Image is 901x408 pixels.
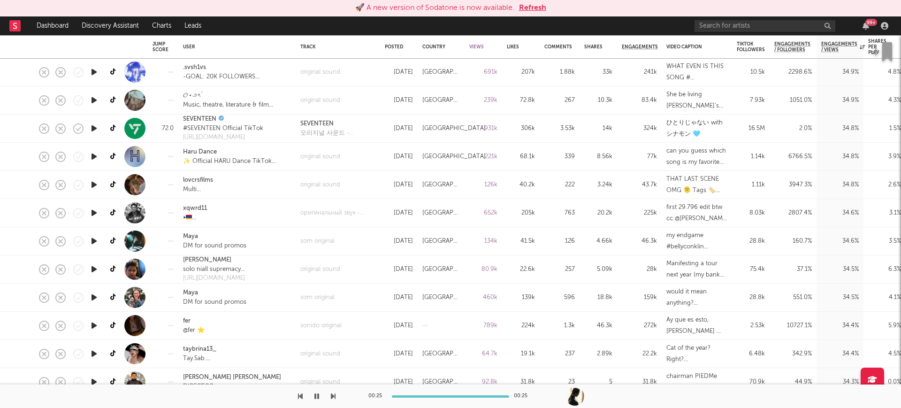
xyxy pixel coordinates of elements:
div: original sound [300,152,340,162]
div: [DATE] [385,123,413,134]
div: 1.3k [544,320,575,331]
div: 44.9 % [774,377,812,388]
span: Engagements / Views [821,41,857,53]
div: 4.5 % [868,348,901,360]
a: xqwrd11 [183,204,207,213]
div: 19.1k [507,348,535,360]
button: Refresh [519,2,546,14]
div: 77k [622,151,657,162]
div: 1.5 % [868,123,901,134]
div: 14k [584,123,612,134]
div: 306k [507,123,535,134]
div: Comments [544,44,572,50]
a: [PERSON_NAME] [PERSON_NAME] [183,373,281,382]
div: [DATE] [385,292,413,303]
div: 7.93k [737,95,765,106]
div: 1.14k [737,151,765,162]
div: 652k [469,208,497,219]
div: [DATE] [385,208,413,219]
div: Music, theatre, literature & film enthusiast! ˙⋆✮ - After Effects 2020 [183,100,291,110]
div: [DATE] [385,264,413,275]
div: 3.1 % [868,208,901,219]
div: 3.24k [584,179,612,191]
div: DM for sound promos [183,298,246,307]
div: #SEVENTEEN Official TikTok [183,124,263,133]
div: 6.48k [737,348,765,360]
div: 22.2k [622,348,657,360]
div: 241k [622,67,657,78]
div: SEVENTEEN [300,119,375,129]
div: first 29.796 edit btw cc:@[PERSON_NAME]:@ahtiluvsya #descendants #descendants2 #descendants3 #des... [666,202,727,224]
div: 272k [622,320,657,331]
a: Maya [183,288,198,298]
div: DIRECTOR [PERSON_NAME] GROUP REAL ESTATE& BUILDERS BAHRIA TOWN [GEOGRAPHIC_DATA] [183,382,291,392]
div: 224k [507,320,535,331]
div: 2.0 % [774,123,812,134]
div: [GEOGRAPHIC_DATA] [422,292,460,303]
div: 99 + [865,19,877,26]
a: Leads [178,16,208,35]
div: [GEOGRAPHIC_DATA] [422,264,460,275]
input: Search for artists [695,20,835,32]
div: 오리지널 사운드 - SEVENTEEN [300,129,375,138]
div: 221k [469,151,497,162]
div: 6766.5 % [774,151,812,162]
div: [GEOGRAPHIC_DATA] [422,208,460,219]
div: 4.3 % [868,95,901,106]
div: 31.8k [622,377,657,388]
div: -GOAL: 20K FOLLOWERS🤍- @Tsx.S0ph bsf🤍💗🤍 Vsp (obsessed w k-dramas) I.N WIFE😍 [183,72,266,82]
div: 34.6 % [821,208,859,219]
a: [URL][DOMAIN_NAME] [183,274,253,283]
div: 34.4 % [821,320,859,331]
div: can you guess which song is my favorite based off of my screams 😀 @TWICE @Lollapalooza [GEOGRAPHI... [666,146,727,168]
a: SEVENTEEN [183,115,216,124]
div: [GEOGRAPHIC_DATA] [422,179,460,191]
a: som original [300,237,335,246]
div: 3.5 % [868,236,901,247]
div: 34.5 % [821,292,859,303]
div: [DATE] [385,179,413,191]
div: 225k [622,208,657,219]
a: lovcrsfilms [183,176,213,185]
div: 🚀 A new version of Sodatone is now available. [355,2,514,14]
div: 126 [544,236,575,247]
div: [DATE] [385,348,413,360]
a: 𝓞 ⋆౨ৎ˚ [183,91,204,100]
div: 2807.4 % [774,208,812,219]
div: 2.6 % [868,179,901,191]
div: 339 [544,151,575,162]
div: [URL][DOMAIN_NAME] [183,133,263,142]
div: Shares [584,44,603,50]
div: Video Caption [666,44,713,50]
div: 222 [544,179,575,191]
div: 40.2k [507,179,535,191]
div: 72.8k [507,95,535,106]
div: [GEOGRAPHIC_DATA] [422,67,460,78]
div: original sound [300,377,340,387]
div: 3.9 % [868,151,901,162]
div: 43.7k [622,179,657,191]
div: 23 [544,377,575,388]
div: 10727.1 % [774,320,812,331]
a: sonido original [300,321,342,331]
div: chairman PIEDMe (Punjab Iodustrial Estates Development & Management Company) [PERSON_NAME] visits... [666,371,727,393]
div: my endgame #bellyconklin #conradfisher #bonrad #thesummeriturnedpretty #tsitp #vaiprofycaramba #fyp [666,230,727,253]
div: [GEOGRAPHIC_DATA] [422,95,460,106]
div: 207k [507,67,535,78]
div: 75.4k [737,264,765,275]
div: 139k [507,292,535,303]
div: 0.0 % [868,377,901,388]
div: 34.8 % [821,151,859,162]
div: 1051.0 % [774,95,812,106]
div: Jump Score [153,41,168,53]
div: 34.9 % [821,67,859,78]
div: [DATE] [385,236,413,247]
div: [DATE] [385,95,413,106]
div: ひとりじゃない with シナモン 🩵 [666,117,727,140]
div: 37.1 % [774,264,812,275]
div: 33k [584,67,612,78]
div: 70.9k [737,377,765,388]
div: solo niall supremacy all comments are filtered [183,265,253,274]
div: •🇦🇲 •he /him I'm going on my new account @silenedits will be glad if u follow [183,213,291,223]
